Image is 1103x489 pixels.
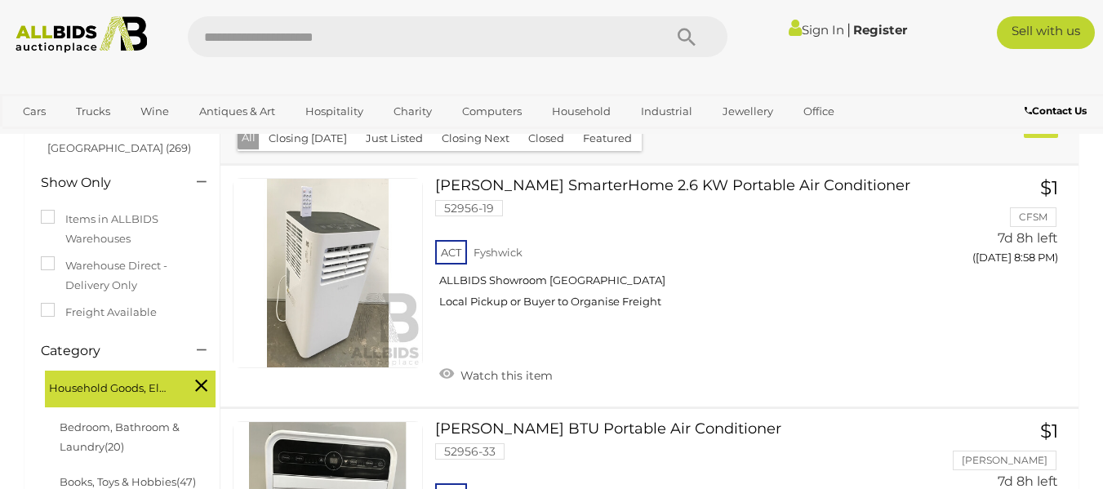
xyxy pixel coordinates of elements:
[41,256,203,295] label: Warehouse Direct - Delivery Only
[76,125,213,152] a: [GEOGRAPHIC_DATA]
[60,420,180,452] a: Bedroom, Bathroom & Laundry(20)
[189,98,286,125] a: Antiques & Art
[451,98,532,125] a: Computers
[41,303,157,322] label: Freight Available
[60,475,196,488] a: Books, Toys & Hobbies(47)
[847,20,851,38] span: |
[12,125,67,152] a: Sports
[793,98,845,125] a: Office
[1040,176,1058,199] span: $1
[41,210,203,248] label: Items in ALLBIDS Warehouses
[105,440,124,453] span: (20)
[447,178,923,321] a: [PERSON_NAME] SmarterHome 2.6 KW Portable Air Conditioner 52956-19 ACT Fyshwick ALLBIDS Showroom ...
[41,344,172,358] h4: Category
[630,98,703,125] a: Industrial
[1040,420,1058,442] span: $1
[789,22,844,38] a: Sign In
[383,98,443,125] a: Charity
[435,362,557,386] a: Watch this item
[295,98,374,125] a: Hospitality
[853,22,907,38] a: Register
[646,16,727,57] button: Search
[518,126,574,151] button: Closed
[259,126,357,151] button: Closing [DATE]
[41,176,172,190] h4: Show Only
[1025,102,1091,120] a: Contact Us
[997,16,1095,49] a: Sell with us
[12,98,56,125] a: Cars
[456,368,553,383] span: Watch this item
[8,16,155,53] img: Allbids.com.au
[176,475,196,488] span: (47)
[130,98,180,125] a: Wine
[1025,104,1087,117] b: Contact Us
[47,141,191,154] a: [GEOGRAPHIC_DATA] (269)
[948,178,1062,273] a: $1 CFSM 7d 8h left ([DATE] 8:58 PM)
[49,375,171,398] span: Household Goods, Electricals & Hobbies
[65,98,121,125] a: Trucks
[432,126,519,151] button: Closing Next
[541,98,621,125] a: Household
[238,126,260,149] button: All
[356,126,433,151] button: Just Listed
[573,126,642,151] button: Featured
[712,98,784,125] a: Jewellery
